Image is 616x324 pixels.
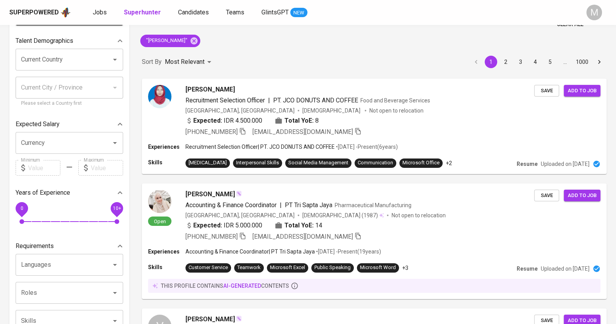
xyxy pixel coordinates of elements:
[541,265,590,273] p: Uploaded on [DATE]
[268,96,270,105] span: |
[185,107,295,114] div: [GEOGRAPHIC_DATA], [GEOGRAPHIC_DATA]
[16,33,123,49] div: Talent Demographics
[270,264,305,271] div: Microsoft Excel
[113,206,121,211] span: 10+
[568,86,597,95] span: Add to job
[500,56,512,68] button: Go to page 2
[140,37,192,44] span: "[PERSON_NAME]"
[93,8,108,18] a: Jobs
[402,159,439,167] div: Microsoft Office
[16,120,60,129] p: Expected Salary
[16,238,123,254] div: Requirements
[21,100,118,107] p: Please select a Country first
[369,107,424,114] p: Not open to relocation
[140,35,200,47] div: "[PERSON_NAME]"
[284,221,314,230] b: Total YoE:
[237,264,261,271] div: Teamwork
[284,116,314,125] b: Total YoE:
[252,128,353,136] span: [EMAIL_ADDRESS][DOMAIN_NAME]
[446,159,452,167] p: +2
[517,160,538,168] p: Resume
[288,159,348,167] div: Social Media Management
[236,159,279,167] div: Interpersonal Skills
[185,233,238,240] span: [PHONE_NUMBER]
[93,9,107,16] span: Jobs
[161,282,289,290] p: this profile contains contents
[185,248,315,255] p: Accounting & Finance Coordinator | PT Tri Sapta Jaya
[358,159,393,167] div: Communication
[485,56,497,68] button: page 1
[564,85,600,97] button: Add to job
[568,191,597,200] span: Add to job
[148,85,171,108] img: 5ce08cdbf90ea7bb52eecc081be4f65c.jpg
[252,233,353,240] span: [EMAIL_ADDRESS][DOMAIN_NAME]
[541,160,590,168] p: Uploaded on [DATE]
[302,211,362,219] span: [DEMOGRAPHIC_DATA]
[16,185,123,201] div: Years of Experience
[564,190,600,202] button: Add to job
[285,201,332,209] span: PT Tri Sapta Jaya
[223,283,261,289] span: AI-generated
[193,116,222,125] b: Expected:
[148,248,185,255] p: Experiences
[148,143,185,151] p: Experiences
[469,56,607,68] nav: pagination navigation
[28,160,60,176] input: Value
[529,56,542,68] button: Go to page 4
[315,116,319,125] span: 8
[517,265,538,273] p: Resume
[360,97,430,104] span: Food and Beverage Services
[544,56,556,68] button: Go to page 5
[20,206,23,211] span: 0
[360,264,396,271] div: Microsoft Word
[16,241,54,251] p: Requirements
[148,158,185,166] p: Skills
[124,8,162,18] a: Superhunter
[335,143,398,151] p: • [DATE] - Present ( 6 years )
[534,190,559,202] button: Save
[16,188,70,197] p: Years of Experience
[185,190,235,199] span: [PERSON_NAME]
[226,8,246,18] a: Teams
[185,143,335,151] p: Recruitment Selection Officer | PT. JCO DONUTS AND COFFEE
[302,211,384,219] div: (1987)
[16,36,73,46] p: Talent Demographics
[109,137,120,148] button: Open
[402,264,408,272] p: +3
[16,116,123,132] div: Expected Salary
[302,107,362,114] span: [DEMOGRAPHIC_DATA]
[109,287,120,298] button: Open
[226,9,244,16] span: Teams
[142,57,162,67] p: Sort By
[109,259,120,270] button: Open
[593,56,605,68] button: Go to next page
[60,7,71,18] img: app logo
[193,221,222,230] b: Expected:
[189,159,227,167] div: [MEDICAL_DATA]
[314,264,351,271] div: Public Speaking
[9,7,71,18] a: Superpoweredapp logo
[315,248,381,255] p: • [DATE] - Present ( 19 years )
[236,315,242,322] img: magic_wand.svg
[185,128,238,136] span: [PHONE_NUMBER]
[538,191,555,200] span: Save
[514,56,527,68] button: Go to page 3
[315,221,322,230] span: 14
[185,221,262,230] div: IDR 5.000.000
[261,8,307,18] a: GlintsGPT NEW
[124,9,161,16] b: Superhunter
[273,97,358,104] span: PT. JCO DONUTS AND COFFEE
[335,202,411,208] span: Pharmaceutical Manufacturing
[142,79,607,174] a: [PERSON_NAME]Recruitment Selection Officer|PT. JCO DONUTS AND COFFEEFood and Beverage Services[GE...
[574,56,591,68] button: Go to page 1000
[142,183,607,299] a: Open[PERSON_NAME]Accounting & Finance Coordinator|PT Tri Sapta JayaPharmaceutical Manufacturing[G...
[148,263,185,271] p: Skills
[109,54,120,65] button: Open
[236,190,242,197] img: magic_wand.svg
[189,264,228,271] div: Customer Service
[165,55,214,69] div: Most Relevant
[559,58,571,66] div: …
[9,8,59,17] div: Superpowered
[148,190,171,213] img: bac68b3b-a9c7-4bdf-bb5e-ec05c5c41c83.jpg
[185,201,277,209] span: Accounting & Finance Coordinator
